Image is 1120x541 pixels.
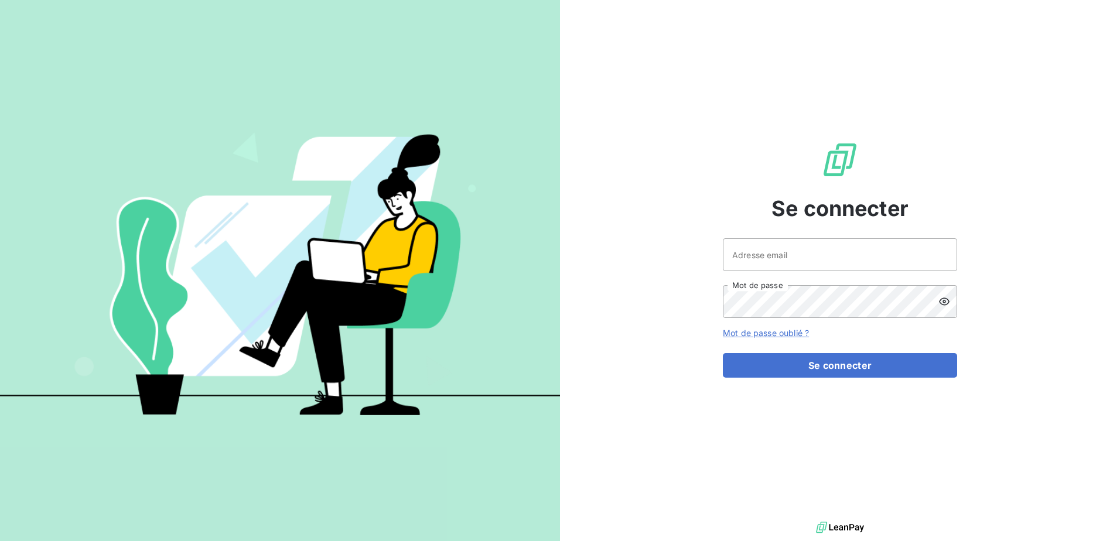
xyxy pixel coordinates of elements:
[771,193,909,224] span: Se connecter
[816,519,864,536] img: logo
[723,328,809,338] a: Mot de passe oublié ?
[723,353,957,378] button: Se connecter
[723,238,957,271] input: placeholder
[821,141,859,179] img: Logo LeanPay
